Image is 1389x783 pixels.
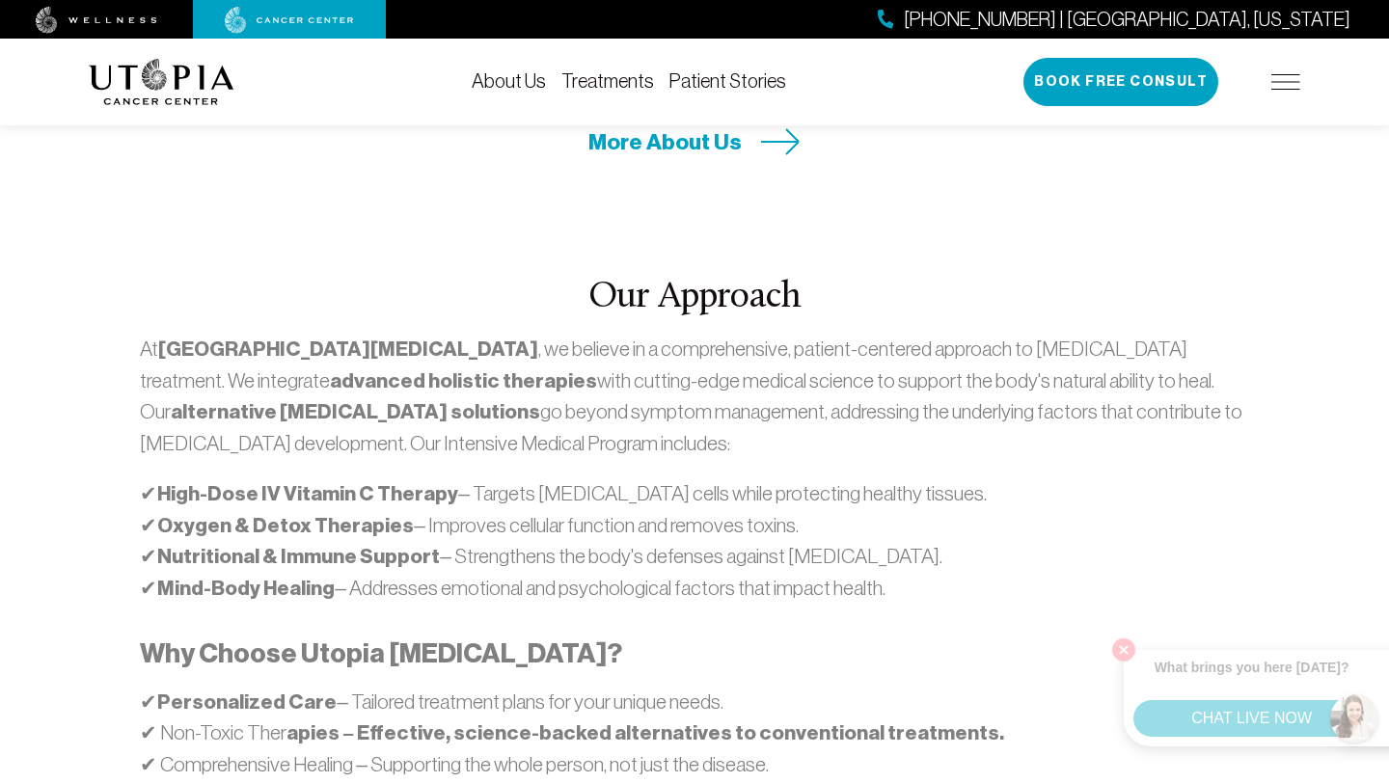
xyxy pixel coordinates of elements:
[1271,74,1300,90] img: icon-hamburger
[157,576,335,601] strong: Mind-Body Healing
[140,637,622,669] strong: Why Choose Utopia [MEDICAL_DATA]?
[140,478,1248,604] p: ✔ – Targets [MEDICAL_DATA] cells while protecting healthy tissues. ✔ – Improves cellular function...
[140,687,1248,780] p: ✔ – Tailored treatment plans for your unique needs. ✔ Non-Toxic Ther ✔ Comprehensive Healing – Su...
[330,368,597,393] strong: advanced holistic therapies
[89,59,234,105] img: logo
[36,7,157,34] img: wellness
[171,399,540,424] strong: alternative [MEDICAL_DATA] solutions
[157,689,337,715] strong: Personalized Care
[140,334,1248,458] p: At , we believe in a comprehensive, patient-centered approach to [MEDICAL_DATA] treatment. We int...
[157,513,414,538] strong: Oxygen & Detox Therapies
[1023,58,1218,106] button: Book Free Consult
[140,278,1248,318] h2: Our Approach
[158,337,538,362] strong: [GEOGRAPHIC_DATA][MEDICAL_DATA]
[286,720,1004,745] strong: apies – Effective, science-backed alternatives to conventional treatments.
[472,70,546,92] a: About Us
[904,6,1350,34] span: [PHONE_NUMBER] | [GEOGRAPHIC_DATA], [US_STATE]
[588,127,742,157] span: More About Us
[157,481,458,506] strong: High-Dose IV Vitamin C Therapy
[878,6,1350,34] a: [PHONE_NUMBER] | [GEOGRAPHIC_DATA], [US_STATE]
[669,70,786,92] a: Patient Stories
[225,7,354,34] img: cancer center
[561,70,654,92] a: Treatments
[157,544,440,569] strong: Nutritional & Immune Support
[588,127,801,157] a: More About Us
